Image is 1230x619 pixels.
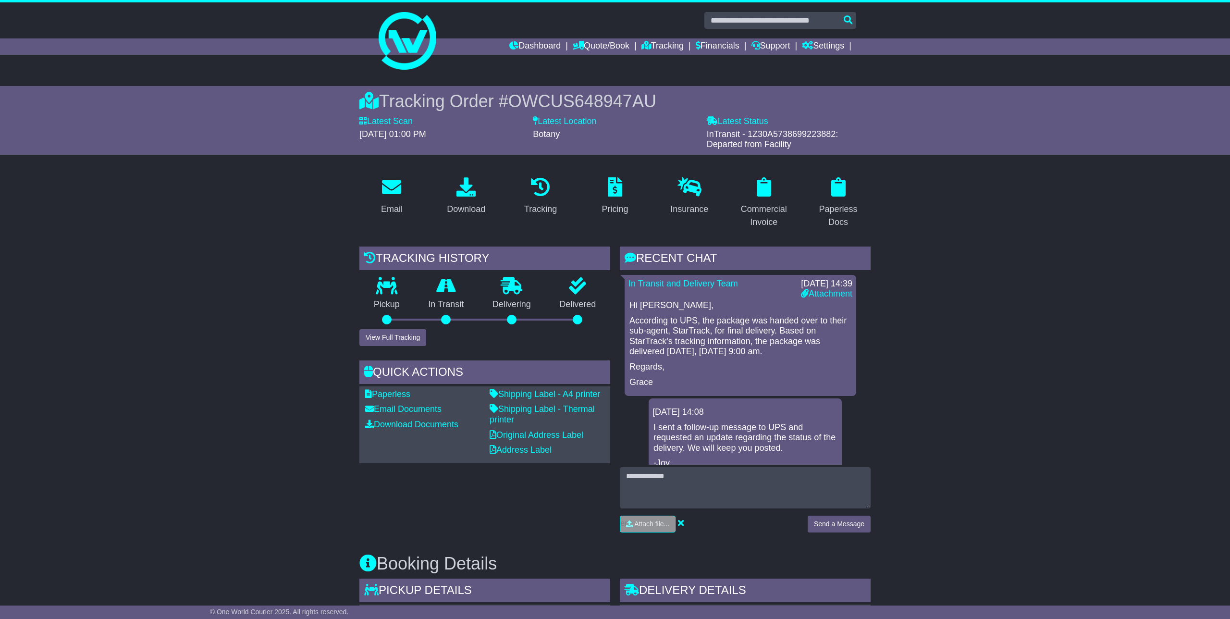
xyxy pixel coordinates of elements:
div: Commercial Invoice [738,203,790,229]
div: Delivery Details [620,579,871,605]
div: Insurance [670,203,708,216]
span: © One World Courier 2025. All rights reserved. [210,608,349,616]
div: Quick Actions [359,360,610,386]
div: [DATE] 14:39 [801,279,852,289]
a: Quote/Book [573,38,629,55]
p: I sent a follow-up message to UPS and requested an update regarding the status of the delivery. W... [653,422,837,454]
p: Hi [PERSON_NAME], [629,300,851,311]
a: Download Documents [365,420,458,429]
a: Settings [802,38,844,55]
a: Commercial Invoice [731,174,796,232]
a: Insurance [664,174,714,219]
a: Email [375,174,409,219]
a: Original Address Label [490,430,583,440]
p: -Joy [653,458,837,469]
span: InTransit - 1Z30A5738699223882: Departed from Facility [707,129,838,149]
div: Paperless Docs [812,203,864,229]
a: Address Label [490,445,552,455]
p: Regards, [629,362,851,372]
button: View Full Tracking [359,329,426,346]
p: Delivered [545,299,611,310]
h3: Booking Details [359,554,871,573]
a: Email Documents [365,404,442,414]
a: Paperless Docs [806,174,871,232]
a: Download [441,174,492,219]
div: Download [447,203,485,216]
a: Tracking [641,38,684,55]
a: Financials [696,38,739,55]
div: Tracking history [359,247,610,272]
label: Latest Location [533,116,596,127]
div: Tracking [524,203,557,216]
a: Pricing [595,174,634,219]
p: In Transit [414,299,479,310]
a: Shipping Label - Thermal printer [490,404,595,424]
div: Pickup Details [359,579,610,605]
p: Grace [629,377,851,388]
div: Pricing [602,203,628,216]
p: Delivering [478,299,545,310]
span: OWCUS648947AU [508,91,656,111]
label: Latest Scan [359,116,413,127]
div: Tracking Order # [359,91,871,111]
a: Attachment [801,289,852,298]
div: Email [381,203,403,216]
p: According to UPS, the package was handed over to their sub-agent, StarTrack, for final delivery. ... [629,316,851,357]
a: Shipping Label - A4 printer [490,389,600,399]
button: Send a Message [808,516,871,532]
p: Pickup [359,299,414,310]
a: In Transit and Delivery Team [628,279,738,288]
span: [DATE] 01:00 PM [359,129,426,139]
div: [DATE] 14:08 [652,407,838,418]
a: Paperless [365,389,410,399]
a: Dashboard [509,38,561,55]
a: Support [751,38,790,55]
a: Tracking [518,174,563,219]
label: Latest Status [707,116,768,127]
div: RECENT CHAT [620,247,871,272]
span: Botany [533,129,560,139]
